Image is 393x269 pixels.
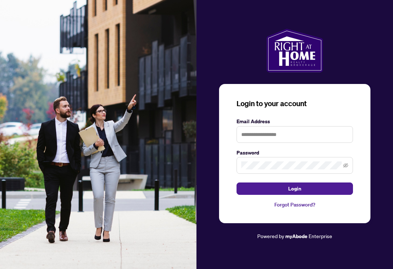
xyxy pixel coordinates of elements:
label: Password [237,149,353,157]
span: Powered by [257,233,284,239]
h3: Login to your account [237,99,353,109]
span: Login [288,183,301,194]
label: Email Address [237,117,353,125]
a: Forgot Password? [237,201,353,209]
a: myAbode [285,232,307,240]
span: eye-invisible [343,163,348,168]
img: ma-logo [266,29,323,72]
span: Enterprise [309,233,332,239]
button: Login [237,182,353,195]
